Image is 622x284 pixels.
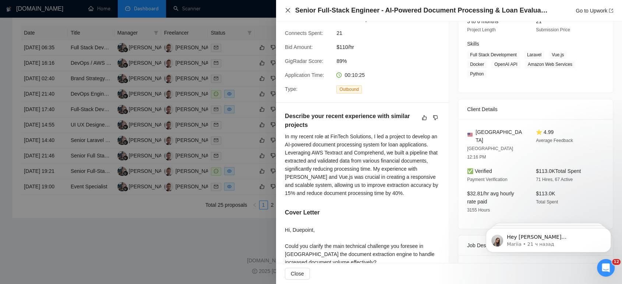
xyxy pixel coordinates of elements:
[536,138,573,143] span: Average Feedback
[285,7,291,14] button: Close
[576,8,613,14] a: Go to Upworkexport
[285,112,417,129] h5: Describe your recent experience with similar projects
[467,132,473,137] img: 🇺🇸
[291,270,304,278] span: Close
[536,129,554,135] span: ⭐ 4.99
[609,8,613,13] span: export
[467,18,498,24] span: 3 to 6 months
[420,113,429,122] button: like
[467,99,604,119] div: Client Details
[336,29,447,37] span: 21
[467,146,513,160] span: [GEOGRAPHIC_DATA] 12:16 PM
[336,43,447,51] span: $110/hr
[467,177,507,182] span: Payment Verification
[433,115,438,121] span: dislike
[336,72,342,78] span: clock-circle
[536,199,558,205] span: Total Spent
[467,207,490,213] span: 3155 Hours
[524,51,544,59] span: Laravel
[285,86,297,92] span: Type:
[536,18,542,24] span: 21
[285,58,323,64] span: GigRadar Score:
[285,132,440,197] div: In my recent role at FinTech Solutions, I led a project to develop an AI-powered document process...
[491,60,520,68] span: OpenAI API
[549,51,567,59] span: Vue.js
[475,213,622,264] iframe: Intercom notifications сообщение
[344,72,365,78] span: 00:10:25
[467,235,604,255] div: Job Description
[285,30,323,36] span: Connects Spent:
[285,16,301,22] span: Profile:
[285,208,319,217] h5: Cover Letter
[467,41,479,47] span: Skills
[476,128,524,144] span: [GEOGRAPHIC_DATA]
[467,27,495,32] span: Project Length
[467,51,520,59] span: Full Stack Development
[536,27,570,32] span: Submission Price
[525,60,575,68] span: Amazon Web Services
[336,85,362,93] span: Outbound
[467,191,514,205] span: $32.81/hr avg hourly rate paid
[536,168,581,174] span: $113.0K Total Spent
[422,115,427,121] span: like
[467,70,487,78] span: Python
[285,72,324,78] span: Application Time:
[336,57,447,65] span: 89%
[431,113,440,122] button: dislike
[467,168,492,174] span: ✅ Verified
[597,259,615,277] iframe: Intercom live chat
[285,7,291,13] span: close
[536,191,555,196] span: $113.0K
[467,60,487,68] span: Docker
[285,44,313,50] span: Bid Amount:
[295,6,549,15] h4: Senior Full-Stack Engineer - AI-Powered Document Processing & Loan Evaluation Platform
[536,177,573,182] span: 71 Hires, 67 Active
[285,268,310,280] button: Close
[612,259,621,265] span: 12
